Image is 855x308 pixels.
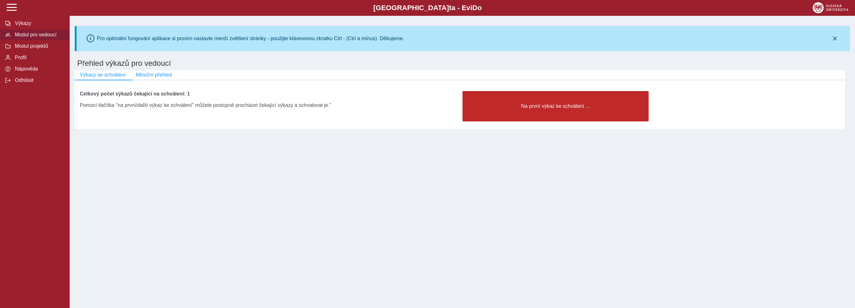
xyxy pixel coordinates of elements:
button: Výkazy se schválení [75,70,131,80]
span: Výkazy [13,21,64,26]
div: Pomocí tlačítka "na první/další výkaz ke schválení" můžete postupně procházet čekající výkazy a s... [80,97,457,108]
div: Pro optimální fungování aplikace si prosím nastavte menší zvětšení stránky - použijte klávesovou ... [97,36,404,41]
span: Na první výkaz ke schválení ... [468,103,643,109]
button: Měsíční přehled [131,70,177,80]
span: t [449,4,451,12]
b: Celkový počet výkazů čekající na schválení: 1 [80,91,190,96]
span: Profil [13,55,64,60]
b: [GEOGRAPHIC_DATA] a - Evi [19,4,836,12]
img: logo_web_su.png [813,2,848,13]
span: o [477,4,482,12]
h1: Přehled výkazů pro vedoucí [75,56,850,70]
span: Odhlásit [13,77,64,83]
span: Měsíční přehled [136,72,172,78]
span: Nápověda [13,66,64,72]
span: Výkazy se schválení [80,72,126,78]
span: Modul pro vedoucí [13,32,64,38]
span: Modul projektů [13,43,64,49]
button: Na první výkaz ke schválení ... [462,91,649,121]
span: D [472,4,477,12]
